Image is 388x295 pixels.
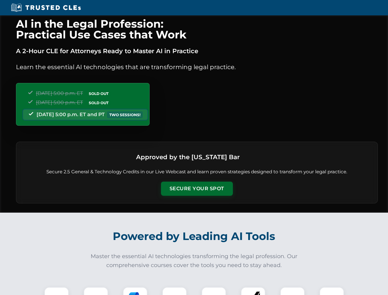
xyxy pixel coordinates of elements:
[16,46,378,56] p: A 2-Hour CLE for Attorneys Ready to Master AI in Practice
[16,62,378,72] p: Learn the essential AI technologies that are transforming legal practice.
[242,149,257,165] img: Logo
[9,3,83,12] img: Trusted CLEs
[161,182,233,196] button: Secure Your Spot
[136,151,240,163] h3: Approved by the [US_STATE] Bar
[16,18,378,40] h1: AI in the Legal Profession: Practical Use Cases that Work
[24,168,370,175] p: Secure 2.5 General & Technology Credits in our Live Webcast and learn proven strategies designed ...
[36,100,83,105] span: [DATE] 5:00 p.m. ET
[36,90,83,96] span: [DATE] 5:00 p.m. ET
[87,100,111,106] span: SOLD OUT
[87,252,302,270] p: Master the essential AI technologies transforming the legal profession. Our comprehensive courses...
[87,90,111,97] span: SOLD OUT
[24,226,364,247] h2: Powered by Leading AI Tools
